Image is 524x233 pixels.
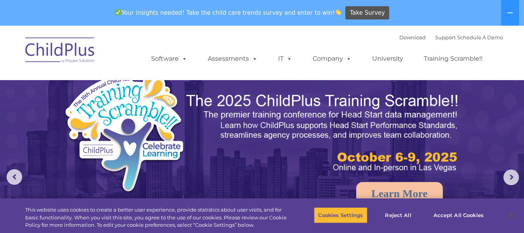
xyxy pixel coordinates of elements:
img: ChildPlus by Procare Solutions [21,32,99,71]
font: | [399,34,503,40]
span: Take Survey [350,6,385,20]
span: Phone number [108,83,141,89]
a: Learn More [356,182,443,205]
img: 👏 [335,9,341,15]
a: Assessments [200,51,265,67]
a: Take Survey [345,6,389,20]
button: Reject All [374,207,423,223]
div: This website uses cookies to create a better user experience, provide statistics about user visit... [25,206,288,229]
a: University [364,51,411,67]
button: Cookies Settings [314,207,367,223]
a: IT [270,51,300,67]
a: Training Scramble!! [416,51,490,67]
a: Company [305,51,359,67]
button: Close [503,207,520,224]
span: Last name [108,51,132,57]
img: ✅ [115,9,121,15]
a: Support [435,34,456,40]
a: Software [143,51,195,67]
button: Accept All Cookies [429,207,488,223]
a: Download [399,34,426,40]
span: Your insights needed! Take the child care trends survey and enter to win! [112,5,345,20]
a: Schedule A Demo [457,34,503,40]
